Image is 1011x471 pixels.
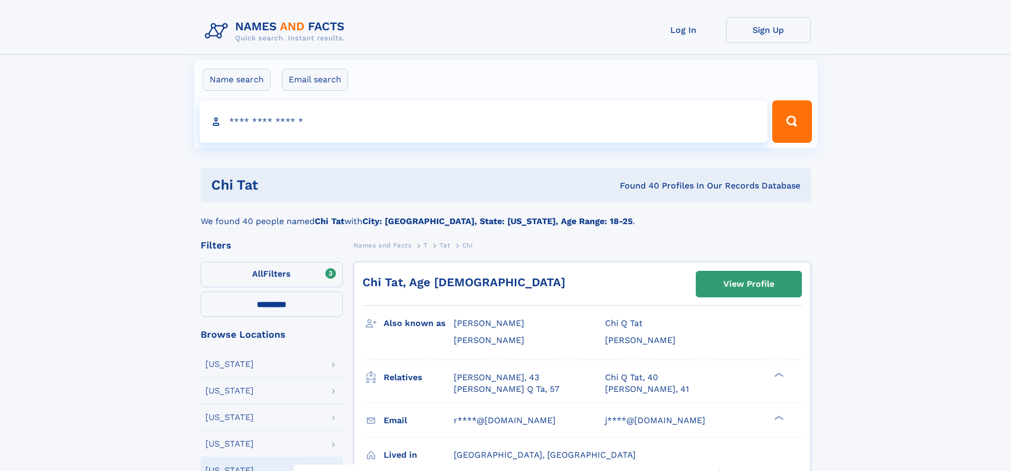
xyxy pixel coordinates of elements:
[696,271,801,297] a: View Profile
[205,387,254,395] div: [US_STATE]
[454,372,539,383] a: [PERSON_NAME], 43
[605,383,689,395] a: [PERSON_NAME], 41
[723,272,774,296] div: View Profile
[605,372,658,383] a: Chi Q Tat, 40
[424,242,428,249] span: T
[454,318,524,328] span: [PERSON_NAME]
[462,242,473,249] span: Chi
[353,238,412,252] a: Names and Facts
[200,100,768,143] input: search input
[282,68,348,91] label: Email search
[772,414,784,421] div: ❯
[203,68,271,91] label: Name search
[454,450,636,460] span: [GEOGRAPHIC_DATA], [GEOGRAPHIC_DATA]
[315,216,344,226] b: Chi Tat
[201,262,343,287] label: Filters
[439,180,800,192] div: Found 40 Profiles In Our Records Database
[439,238,450,252] a: Tat
[252,269,263,279] span: All
[362,216,633,226] b: City: [GEOGRAPHIC_DATA], State: [US_STATE], Age Range: 18-25
[605,318,643,328] span: Chi Q Tat
[439,242,450,249] span: Tat
[205,440,254,448] div: [US_STATE]
[201,17,353,46] img: Logo Names and Facts
[384,314,454,332] h3: Also known as
[384,369,454,387] h3: Relatives
[726,17,811,43] a: Sign Up
[641,17,726,43] a: Log In
[205,413,254,422] div: [US_STATE]
[605,335,676,345] span: [PERSON_NAME]
[201,330,343,339] div: Browse Locations
[454,335,524,345] span: [PERSON_NAME]
[201,241,343,250] div: Filters
[201,202,811,228] div: We found 40 people named with .
[211,178,439,192] h1: Chi Tat
[454,383,559,395] a: [PERSON_NAME] Q Ta, 57
[772,371,784,378] div: ❯
[772,100,811,143] button: Search Button
[384,412,454,430] h3: Email
[205,360,254,369] div: [US_STATE]
[384,446,454,464] h3: Lived in
[362,276,565,289] a: Chi Tat, Age [DEMOGRAPHIC_DATA]
[424,238,428,252] a: T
